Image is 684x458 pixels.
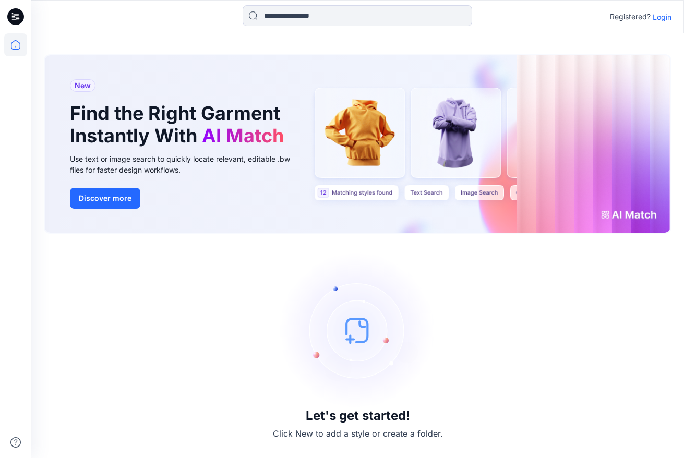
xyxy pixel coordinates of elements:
[280,252,436,408] img: empty-state-image.svg
[70,102,289,147] h1: Find the Right Garment Instantly With
[273,427,443,440] p: Click New to add a style or create a folder.
[202,124,284,147] span: AI Match
[75,79,91,92] span: New
[306,408,410,423] h3: Let's get started!
[70,153,305,175] div: Use text or image search to quickly locate relevant, editable .bw files for faster design workflows.
[70,188,140,209] button: Discover more
[653,11,671,22] p: Login
[610,10,651,23] p: Registered?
